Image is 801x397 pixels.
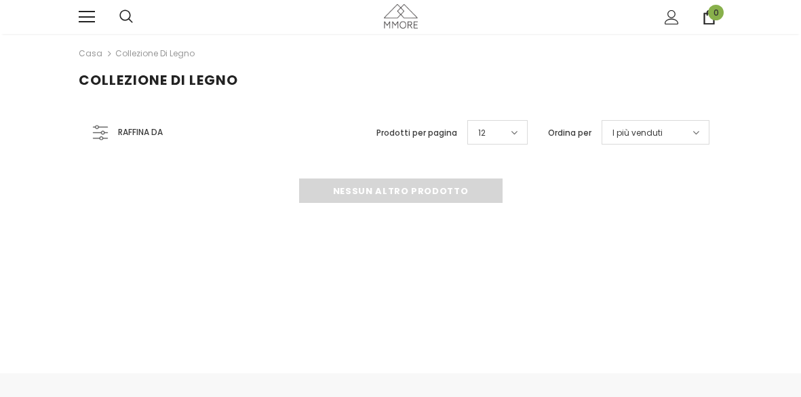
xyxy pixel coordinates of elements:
span: 0 [708,5,724,20]
a: 0 [702,10,716,24]
span: 12 [478,126,486,140]
a: Casa [79,45,102,62]
span: Collezione di legno [79,71,238,90]
img: Casi MMORE [384,4,418,28]
span: Raffina da [118,125,163,140]
label: Ordina per [548,126,591,140]
label: Prodotti per pagina [376,126,457,140]
a: Collezione di legno [115,48,195,59]
span: I più venduti [612,126,663,140]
